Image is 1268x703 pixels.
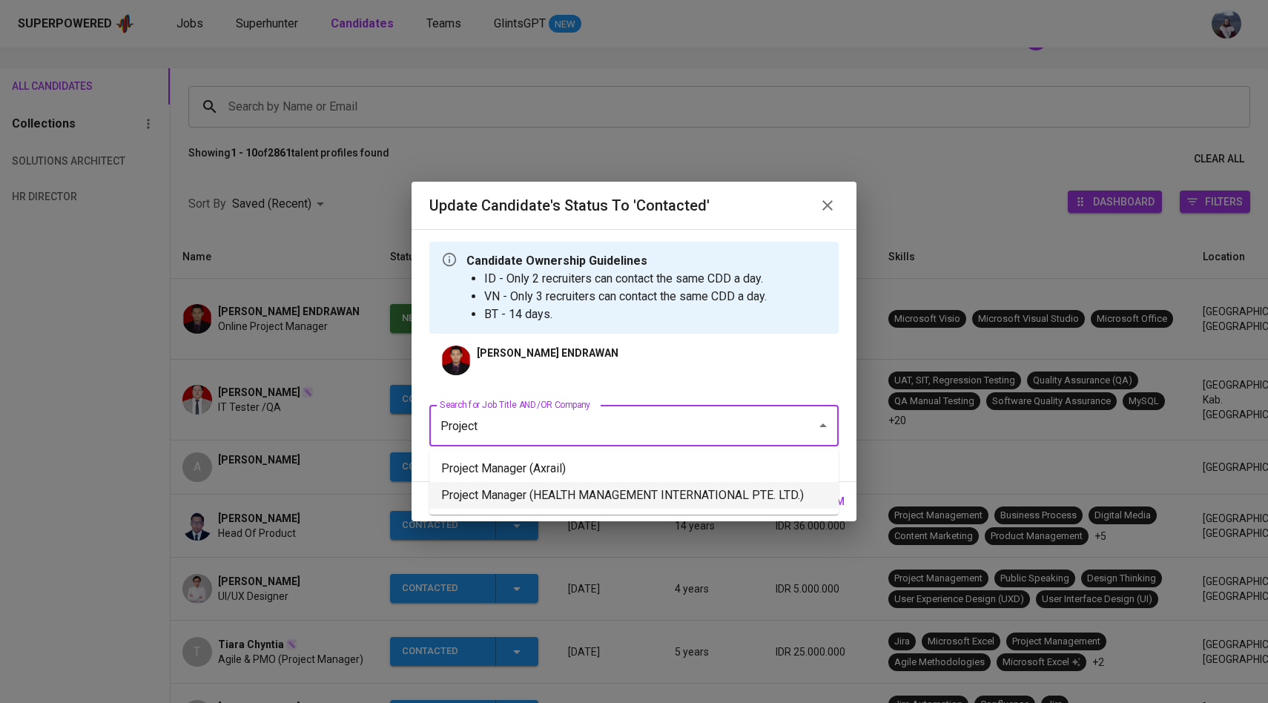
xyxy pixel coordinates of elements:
[429,482,839,509] li: Project Manager (HEALTH MANAGEMENT INTERNATIONAL PTE. LTD.)
[477,346,618,360] p: [PERSON_NAME] ENDRAWAN
[429,194,710,217] h6: Update Candidate's Status to 'Contacted'
[466,252,767,270] p: Candidate Ownership Guidelines
[484,288,767,306] li: VN - Only 3 recruiters can contact the same CDD a day.
[429,455,839,482] li: Project Manager (Axrail)
[441,346,471,375] img: e5232587cde98738fa6ba92fbab7cd41.png
[484,270,767,288] li: ID - Only 2 recruiters can contact the same CDD a day.
[484,306,767,323] li: BT - 14 days.
[813,415,833,436] button: Close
